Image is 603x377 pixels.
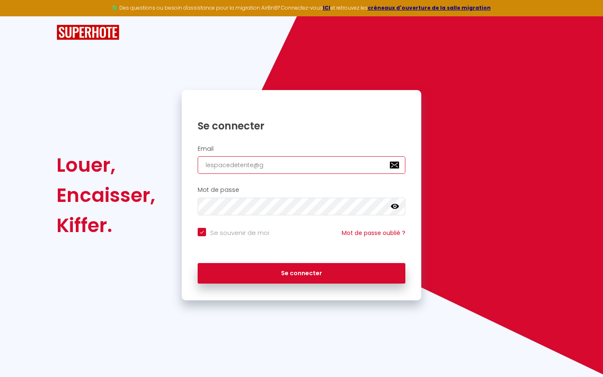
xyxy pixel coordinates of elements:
[198,119,405,132] h1: Se connecter
[57,180,155,210] div: Encaisser,
[198,263,405,284] button: Se connecter
[57,25,119,40] img: SuperHote logo
[198,156,405,174] input: Ton Email
[323,4,330,11] a: ICI
[368,4,491,11] a: créneaux d'ouverture de la salle migration
[57,150,155,180] div: Louer,
[198,186,405,194] h2: Mot de passe
[342,229,405,237] a: Mot de passe oublié ?
[7,3,32,28] button: Ouvrir le widget de chat LiveChat
[198,145,405,152] h2: Email
[57,210,155,240] div: Kiffer.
